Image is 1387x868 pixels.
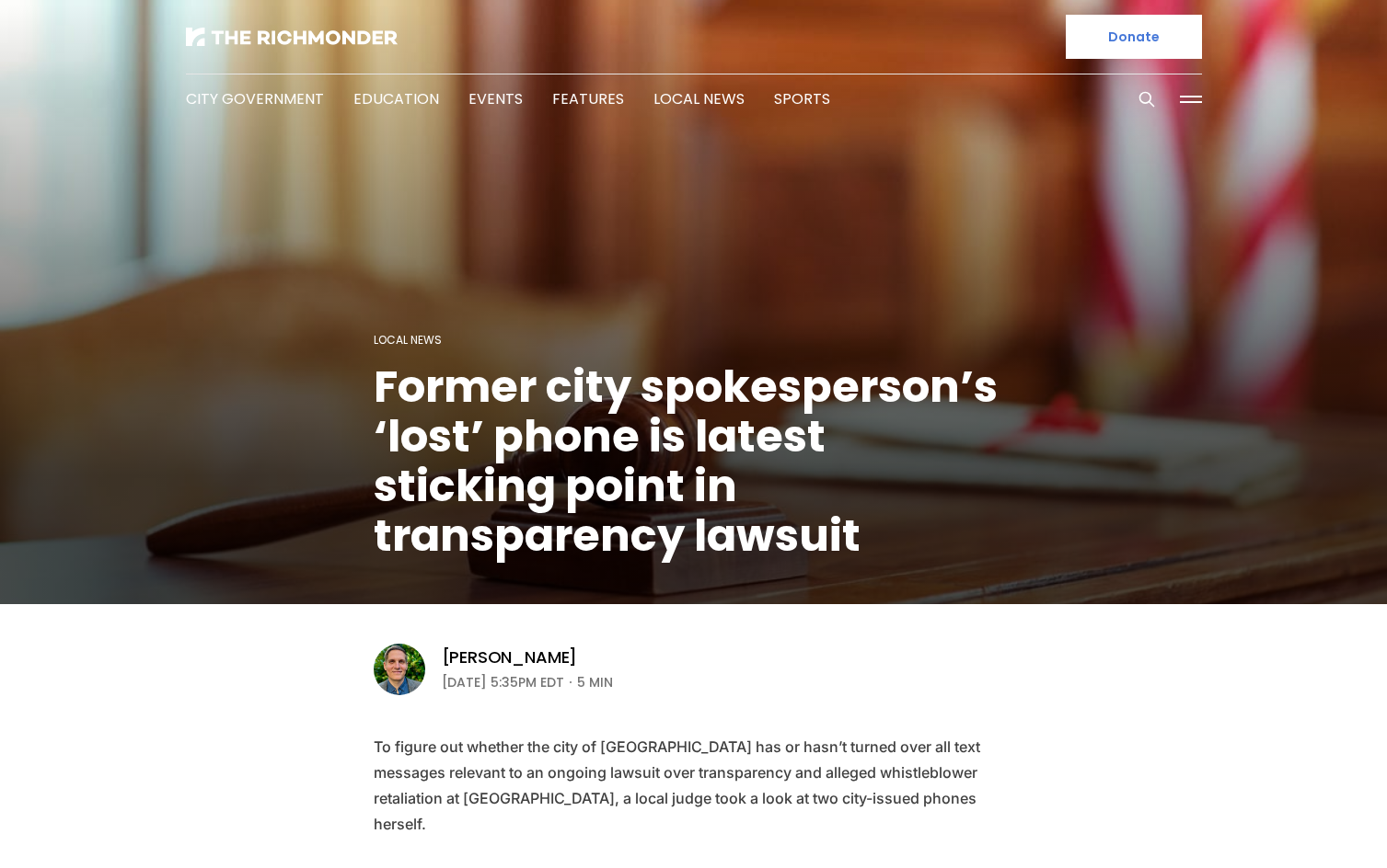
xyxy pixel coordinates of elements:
[468,88,523,109] a: Events
[1133,86,1161,113] button: Search this site
[374,332,442,348] a: Local News
[442,671,564,693] time: [DATE] 5:35PM EDT
[374,734,1014,811] p: To figure out whether the city of [GEOGRAPHIC_DATA] has or hasn’t turned over all text messages r...
[374,644,425,695] img: Graham Moomaw
[186,28,398,46] img: The Richmonder
[1231,778,1387,868] iframe: portal-trigger
[186,88,324,109] a: City Government
[653,88,745,109] a: Local News
[1066,15,1202,59] a: Donate
[774,88,830,109] a: Sports
[442,646,578,668] a: [PERSON_NAME]
[577,671,613,693] span: 5 min
[374,362,1014,561] h1: Former city spokesperson’s ‘lost’ phone is latest sticking point in transparency lawsuit
[353,88,439,109] a: Education
[552,88,624,109] a: Features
